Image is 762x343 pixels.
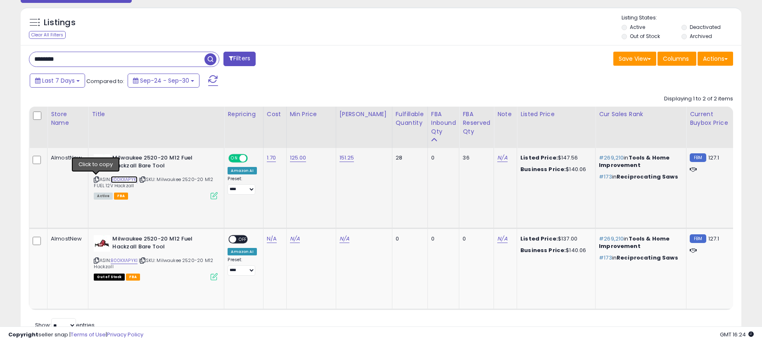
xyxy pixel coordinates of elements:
a: 1.70 [267,154,276,162]
div: Listed Price [520,110,592,119]
a: Terms of Use [71,331,106,338]
div: 28 [396,154,421,162]
a: N/A [267,235,277,243]
div: seller snap | | [8,331,143,339]
div: [PERSON_NAME] [339,110,389,119]
b: Listed Price: [520,154,558,162]
span: Compared to: [86,77,124,85]
span: Reciprocating Saws [617,254,678,262]
div: 0 [431,235,453,243]
button: Last 7 Days [30,74,85,88]
div: $140.06 [520,247,589,254]
div: AlmostNew [51,235,82,243]
label: Out of Stock [630,33,660,40]
b: Business Price: [520,165,566,173]
div: Title [92,110,221,119]
button: Filters [223,52,256,66]
span: #269,210 [599,235,624,243]
div: 0 [396,235,421,243]
div: Displaying 1 to 2 of 2 items [664,95,733,103]
p: in [599,254,680,262]
span: OFF [237,236,250,243]
a: N/A [339,235,349,243]
span: FBA [114,193,128,200]
small: FBM [690,153,706,162]
div: 36 [463,154,487,162]
div: Cur Sales Rank [599,110,683,119]
div: FBA Reserved Qty [463,110,490,136]
label: Deactivated [690,24,721,31]
span: ON [230,155,240,162]
div: Amazon AI [228,248,256,255]
span: 127.1 [708,235,719,243]
span: Sep-24 - Sep-30 [140,76,189,85]
div: ASIN: [94,235,218,279]
button: Sep-24 - Sep-30 [128,74,199,88]
span: | SKU: Milwaukee 2520-20 M12 FUEL 12V Hackzall [94,176,213,188]
a: B00KXAPYKI [111,257,138,264]
img: 31qpkULKlNL._SL40_.jpg [94,154,110,171]
div: Current Buybox Price [690,110,732,127]
strong: Copyright [8,331,38,338]
span: Tools & Home Improvement [599,154,669,169]
img: 31qpkULKlNL._SL40_.jpg [94,235,110,252]
span: 127.1 [708,154,719,162]
div: Preset: [228,176,256,195]
div: Fulfillable Quantity [396,110,424,127]
b: Listed Price: [520,235,558,243]
div: 0 [431,154,453,162]
div: Note [497,110,513,119]
span: Reciprocating Saws [617,173,678,181]
div: Amazon AI [228,167,256,174]
div: ASIN: [94,154,218,198]
div: 0 [463,235,487,243]
div: Preset: [228,257,256,276]
p: Listing States: [622,14,741,22]
span: FBA [126,274,140,281]
span: 2025-10-8 16:24 GMT [720,331,754,338]
div: AlmostNew [51,154,82,162]
a: N/A [497,154,507,162]
label: Archived [690,33,712,40]
div: FBA inbound Qty [431,110,456,136]
label: Active [630,24,645,31]
b: Milwaukee 2520-20 M12 Fuel Hackzall Bare Tool [112,154,213,171]
span: Last 7 Days [42,76,75,85]
span: Tools & Home Improvement [599,235,669,250]
span: All listings currently available for purchase on Amazon [94,193,113,200]
span: Columns [663,55,689,63]
div: Repricing [228,110,259,119]
span: OFF [247,155,260,162]
a: 151.25 [339,154,354,162]
button: Save View [613,52,656,66]
span: #173 [599,173,612,181]
b: Milwaukee 2520-20 M12 Fuel Hackzall Bare Tool [112,235,213,252]
p: in [599,154,680,169]
div: $140.06 [520,166,589,173]
div: Clear All Filters [29,31,66,39]
span: #173 [599,254,612,262]
div: $147.56 [520,154,589,162]
div: Store Name [51,110,85,127]
b: Business Price: [520,246,566,254]
button: Actions [698,52,733,66]
span: #269,210 [599,154,624,162]
p: in [599,235,680,250]
h5: Listings [44,17,76,29]
div: Cost [267,110,283,119]
span: Show: entries [35,321,95,329]
a: N/A [290,235,300,243]
a: 125.00 [290,154,306,162]
button: Columns [658,52,696,66]
div: Min Price [290,110,332,119]
a: B00KXAPYKI [111,176,138,183]
small: FBM [690,234,706,243]
a: N/A [497,235,507,243]
p: in [599,173,680,181]
span: | SKU: Milwaukee 2520-20 M12 Hackzall [94,257,213,269]
a: Privacy Policy [107,331,143,338]
div: $137.00 [520,235,589,243]
span: All listings that are currently out of stock and unavailable for purchase on Amazon [94,274,125,281]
